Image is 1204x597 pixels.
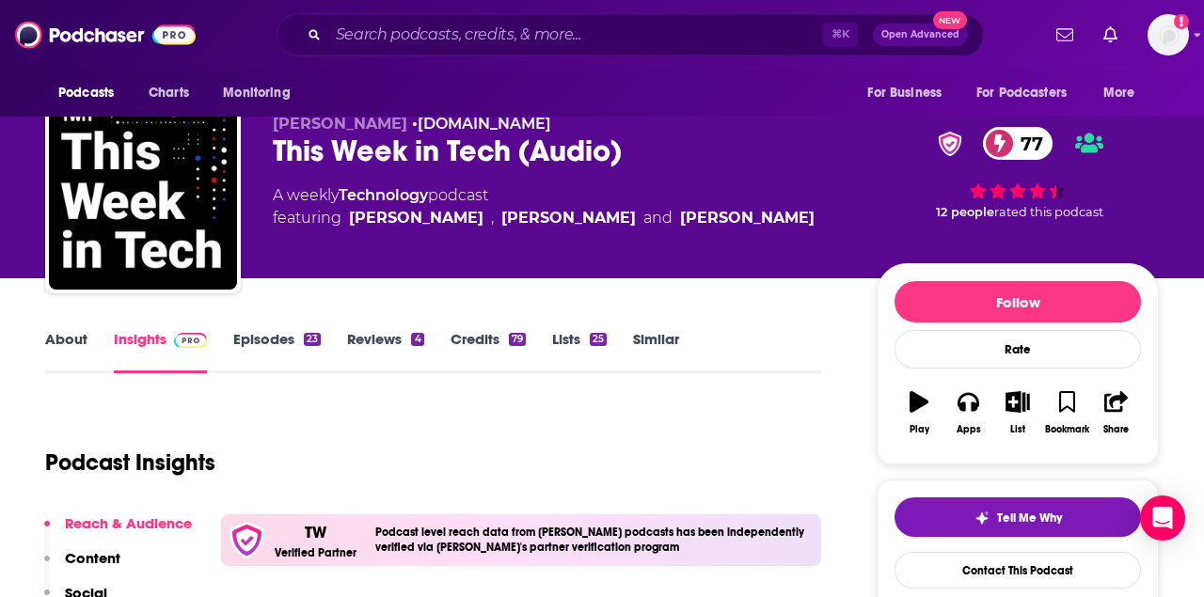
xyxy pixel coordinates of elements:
[877,115,1159,231] div: verified Badge77 12 peoplerated this podcast
[136,75,200,111] a: Charts
[997,511,1062,526] span: Tell Me Why
[375,526,814,554] h4: Podcast level reach data from [PERSON_NAME] podcasts has been independently verified via [PERSON_...
[411,333,423,346] div: 4
[339,186,428,204] a: Technology
[895,330,1141,369] div: Rate
[45,75,138,111] button: open menu
[976,80,1067,106] span: For Podcasters
[895,552,1141,589] a: Contact This Podcast
[1174,14,1189,29] svg: Add a profile image
[305,522,326,542] p: TW
[509,333,526,346] div: 79
[328,20,823,50] input: Search podcasts, credits, & more...
[275,547,356,558] h5: Verified Partner
[983,127,1053,160] a: 77
[210,75,314,111] button: open menu
[58,80,114,106] span: Podcasts
[65,549,120,567] p: Content
[229,522,265,558] img: verfied icon
[273,207,815,229] span: featuring
[45,448,215,477] h1: Podcast Insights
[114,330,207,373] a: InsightsPodchaser Pro
[994,205,1103,219] span: rated this podcast
[451,330,526,373] a: Credits79
[957,424,981,435] div: Apps
[304,333,321,346] div: 23
[895,497,1141,537] button: tell me why sparkleTell Me Why
[44,549,120,584] button: Content
[1002,127,1053,160] span: 77
[1103,424,1129,435] div: Share
[49,102,237,290] img: This Week in Tech (Audio)
[1096,19,1125,51] a: Show notifications dropdown
[418,115,551,133] a: [DOMAIN_NAME]
[633,330,679,373] a: Similar
[933,11,967,29] span: New
[867,80,942,106] span: For Business
[873,24,968,46] button: Open AdvancedNew
[1148,14,1189,55] img: User Profile
[974,511,990,526] img: tell me why sparkle
[643,207,673,229] span: and
[412,115,551,133] span: •
[1103,80,1135,106] span: More
[349,207,483,229] div: [PERSON_NAME]
[233,330,321,373] a: Episodes23
[277,13,984,56] div: Search podcasts, credits, & more...
[15,17,196,53] img: Podchaser - Follow, Share and Rate Podcasts
[491,207,494,229] span: ,
[223,80,290,106] span: Monitoring
[347,330,423,373] a: Reviews4
[1148,14,1189,55] button: Show profile menu
[1140,495,1185,541] div: Open Intercom Messenger
[1090,75,1159,111] button: open menu
[149,80,189,106] span: Charts
[1092,379,1141,447] button: Share
[943,379,992,447] button: Apps
[273,115,407,133] span: [PERSON_NAME]
[501,207,636,229] div: [PERSON_NAME]
[932,132,968,156] img: verified Badge
[895,379,943,447] button: Play
[1045,424,1089,435] div: Bookmark
[552,330,607,373] a: Lists25
[881,30,959,39] span: Open Advanced
[964,75,1094,111] button: open menu
[44,514,192,549] button: Reach & Audience
[993,379,1042,447] button: List
[45,330,87,373] a: About
[174,333,207,348] img: Podchaser Pro
[910,424,929,435] div: Play
[65,514,192,532] p: Reach & Audience
[1049,19,1081,51] a: Show notifications dropdown
[1148,14,1189,55] span: Logged in as amandalamPR
[936,205,994,219] span: 12 people
[590,333,607,346] div: 25
[895,281,1141,322] button: Follow
[854,75,965,111] button: open menu
[1010,424,1025,435] div: List
[1042,379,1091,447] button: Bookmark
[823,23,858,47] span: ⌘ K
[273,184,815,229] div: A weekly podcast
[680,207,815,229] div: [PERSON_NAME]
